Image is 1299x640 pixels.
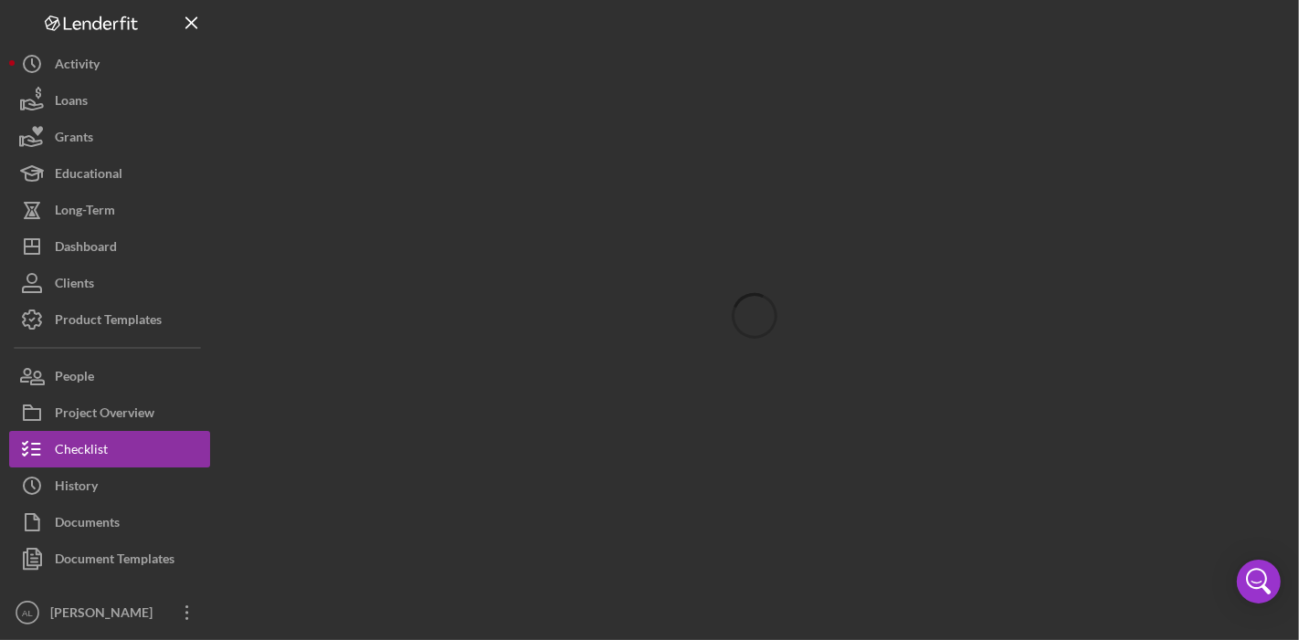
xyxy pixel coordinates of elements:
[1237,560,1281,603] div: Open Intercom Messenger
[55,540,174,582] div: Document Templates
[55,265,94,306] div: Clients
[55,467,98,509] div: History
[55,358,94,399] div: People
[55,431,108,472] div: Checklist
[55,228,117,269] div: Dashboard
[9,155,210,192] button: Educational
[9,540,210,577] button: Document Templates
[9,301,210,338] button: Product Templates
[55,394,154,435] div: Project Overview
[46,594,164,635] div: [PERSON_NAME]
[55,119,93,160] div: Grants
[9,265,210,301] button: Clients
[55,301,162,342] div: Product Templates
[9,594,210,631] button: AL[PERSON_NAME]
[55,82,88,123] div: Loans
[55,192,115,233] div: Long-Term
[9,192,210,228] button: Long-Term
[9,228,210,265] button: Dashboard
[9,394,210,431] button: Project Overview
[9,358,210,394] button: People
[55,46,100,87] div: Activity
[9,82,210,119] button: Loans
[9,431,210,467] button: Checklist
[9,504,210,540] button: Documents
[9,119,210,155] button: Grants
[9,467,210,504] button: History
[55,504,120,545] div: Documents
[55,155,122,196] div: Educational
[9,46,210,82] button: Activity
[22,608,33,618] text: AL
